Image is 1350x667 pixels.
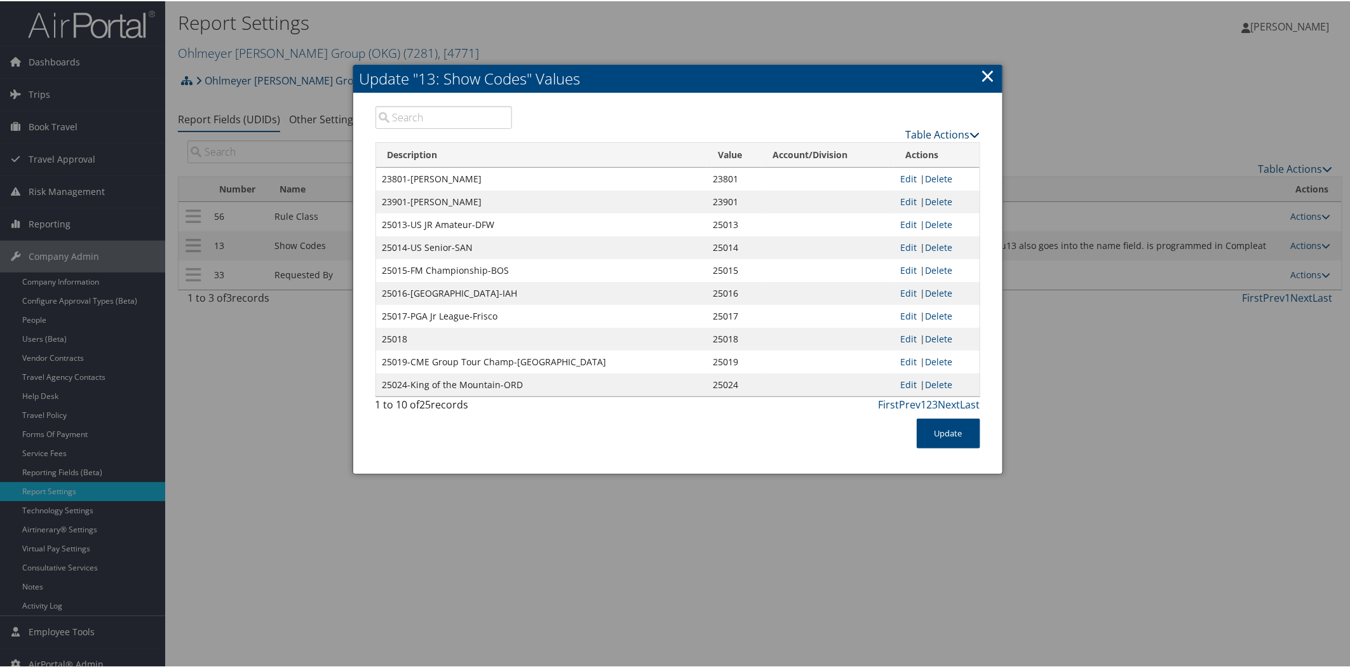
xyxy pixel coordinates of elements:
td: | [894,304,979,327]
td: | [894,281,979,304]
a: Edit [900,286,917,298]
span: 25 [420,396,431,410]
a: 1 [921,396,927,410]
td: 25024 [707,372,762,395]
td: | [894,166,979,189]
td: 25017 [707,304,762,327]
a: Delete [925,172,952,184]
td: 25016 [707,281,762,304]
a: Edit [900,172,917,184]
a: Edit [900,309,917,321]
div: 1 to 10 of records [375,396,513,417]
td: 25013 [707,212,762,235]
a: Delete [925,286,952,298]
a: Delete [925,354,952,367]
td: 23901 [707,189,762,212]
td: 23801 [707,166,762,189]
a: Edit [900,263,917,275]
a: Edit [900,217,917,229]
a: Delete [925,377,952,389]
td: 25014-US Senior-SAN [376,235,707,258]
h2: Update "13: Show Codes" Values [353,64,1002,91]
td: 25015 [707,258,762,281]
td: 25013-US JR Amateur-DFW [376,212,707,235]
a: First [879,396,900,410]
td: 25016-[GEOGRAPHIC_DATA]-IAH [376,281,707,304]
td: 23801-[PERSON_NAME] [376,166,707,189]
td: 25018 [707,327,762,349]
a: Edit [900,332,917,344]
td: | [894,189,979,212]
input: Search [375,105,513,128]
a: Next [938,396,961,410]
th: Account/Division: activate to sort column ascending [762,142,894,166]
a: Edit [900,240,917,252]
a: Edit [900,377,917,389]
button: Update [917,417,980,447]
td: 25019 [707,349,762,372]
a: Delete [925,194,952,206]
a: Edit [900,354,917,367]
a: × [981,62,996,87]
a: Last [961,396,980,410]
a: Edit [900,194,917,206]
td: | [894,372,979,395]
th: Value: activate to sort column ascending [707,142,762,166]
td: | [894,258,979,281]
a: 3 [933,396,938,410]
a: Delete [925,332,952,344]
a: Prev [900,396,921,410]
th: Description: activate to sort column descending [376,142,707,166]
td: | [894,212,979,235]
td: 25019-CME Group Tour Champ-[GEOGRAPHIC_DATA] [376,349,707,372]
a: Delete [925,240,952,252]
td: | [894,327,979,349]
td: 23901-[PERSON_NAME] [376,189,707,212]
a: Delete [925,309,952,321]
td: 25015-FM Championship-BOS [376,258,707,281]
td: 25017-PGA Jr League-Frisco [376,304,707,327]
td: | [894,235,979,258]
a: Delete [925,263,952,275]
th: Actions [894,142,979,166]
a: Table Actions [906,126,980,140]
td: 25014 [707,235,762,258]
td: 25018 [376,327,707,349]
a: Delete [925,217,952,229]
td: 25024-King of the Mountain-ORD [376,372,707,395]
a: 2 [927,396,933,410]
td: | [894,349,979,372]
